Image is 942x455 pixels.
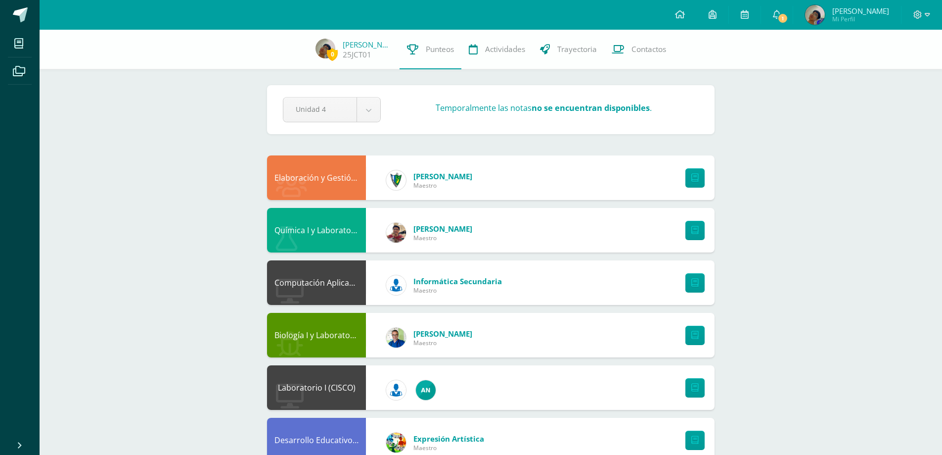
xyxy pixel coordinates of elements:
span: [PERSON_NAME] [413,171,472,181]
img: 6ed6846fa57649245178fca9fc9a58dd.png [386,275,406,295]
img: 6ed6846fa57649245178fca9fc9a58dd.png [386,380,406,400]
span: Maestro [413,444,484,452]
a: Actividades [461,30,533,69]
span: 1 [777,13,788,24]
a: [PERSON_NAME] [343,40,392,50]
span: Punteos [426,44,454,54]
div: Química I y Laboratorio [267,208,366,253]
span: Maestro [413,286,502,295]
div: Biología I y Laboratorio [267,313,366,357]
span: Unidad 4 [296,98,344,121]
a: Trayectoria [533,30,604,69]
img: 9f174a157161b4ddbe12118a61fed988.png [386,170,406,190]
span: Trayectoria [557,44,597,54]
div: Computación Aplicada (Informática) [267,260,366,305]
span: Expresión Artística [413,434,484,444]
span: Actividades [485,44,525,54]
span: Contactos [631,44,666,54]
img: 692ded2a22070436d299c26f70cfa591.png [386,328,406,348]
strong: no se encuentran disponibles [532,102,650,113]
span: [PERSON_NAME] [413,224,472,234]
span: Maestro [413,181,472,190]
span: Mi Perfil [832,15,889,23]
a: Unidad 4 [283,98,380,122]
div: Elaboración y Gestión de Proyectos [267,155,366,200]
span: Maestro [413,339,472,347]
span: Informática Secundaria [413,276,502,286]
img: f1a3052204b4492c728547db7dcada37.png [315,39,335,58]
span: [PERSON_NAME] [413,329,472,339]
img: f1a3052204b4492c728547db7dcada37.png [805,5,825,25]
div: Laboratorio I (CISCO) [267,365,366,410]
span: Maestro [413,234,472,242]
a: 25JCT01 [343,50,371,60]
h3: Temporalmente las notas . [436,102,652,113]
img: cb93aa548b99414539690fcffb7d5efd.png [386,223,406,243]
img: 159e24a6ecedfdf8f489544946a573f0.png [386,433,406,453]
span: [PERSON_NAME] [832,6,889,16]
span: 0 [327,48,338,60]
a: Punteos [400,30,461,69]
img: 05ee8f3aa2e004bc19e84eb2325bd6d4.png [416,380,436,400]
a: Contactos [604,30,673,69]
